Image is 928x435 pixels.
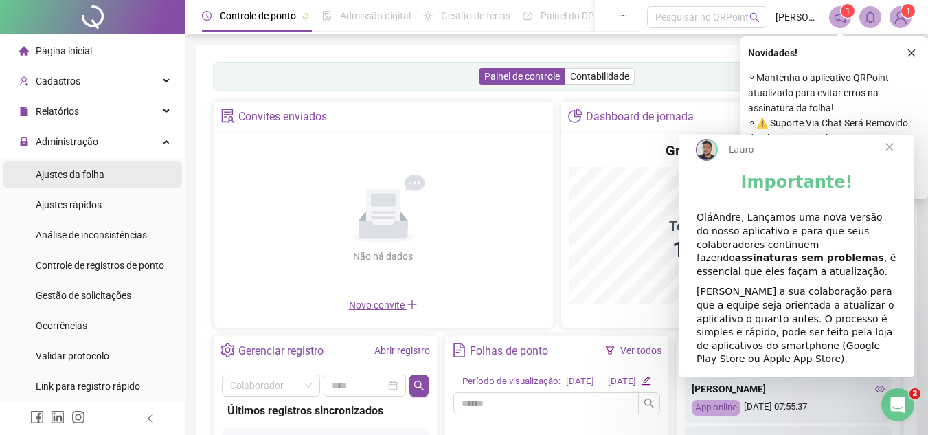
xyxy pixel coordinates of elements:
span: Admissão digital [340,10,411,21]
span: Painel de controle [484,71,560,82]
div: [PERSON_NAME] [692,381,885,397]
span: Novo convite [349,300,418,311]
span: edit [642,376,650,385]
span: search [749,12,760,23]
span: Novidades ! [748,45,797,60]
div: Convites enviados [238,105,327,129]
span: dashboard [523,11,532,21]
a: Abrir registro [374,345,430,356]
span: Controle de registros de ponto [36,260,164,271]
b: Importante! [62,37,174,56]
a: Ver todos [620,345,661,356]
span: lock [19,137,29,146]
span: user-add [19,76,29,86]
div: Últimos registros sincronizados [227,402,423,419]
span: file-done [322,11,332,21]
span: facebook [30,410,44,424]
span: solution [220,109,235,123]
span: search [644,398,655,409]
span: clock-circle [202,11,212,21]
span: 1 [906,6,911,16]
div: OláAndre, Lançamos uma nova versão do nosso aplicativo e para que seus colaboradores continuem fa... [17,76,218,143]
span: plus [407,299,418,310]
span: ⚬ ⚠️ Suporte Via Chat Será Removido do Plano Essencial [748,115,920,146]
h4: Gráfico [666,141,710,160]
span: linkedin [51,410,65,424]
span: filter [605,346,615,355]
div: Folhas de ponto [470,339,548,363]
div: Gerenciar registro [238,339,324,363]
span: Análise de inconsistências [36,230,147,241]
iframe: Intercom live chat mensagem [679,135,914,377]
span: Link para registro rápido [36,381,140,392]
span: instagram [71,410,85,424]
span: Página inicial [36,45,92,56]
div: [DATE] [566,375,594,389]
div: [DATE] [608,375,636,389]
span: setting [220,343,235,357]
span: search [414,380,425,391]
div: Dashboard de jornada [586,105,694,129]
span: ⚬ Mantenha o aplicativo QRPoint atualizado para evitar erros na assinatura da folha! [748,70,920,115]
span: sun [423,11,433,21]
iframe: Intercom live chat [881,388,914,421]
div: [PERSON_NAME] a sua colaboração para que a equipe seja orientada a atualizar o aplicativo o quant... [17,150,218,231]
img: 36607 [890,7,911,27]
sup: 1 [841,4,855,18]
span: Relatórios [36,106,79,117]
span: eye [875,384,885,394]
span: Administração [36,136,98,147]
span: pushpin [302,12,310,21]
span: file-text [452,343,466,357]
span: ellipsis [618,11,628,21]
div: [DATE] 07:55:37 [692,400,885,416]
span: pie-chart [568,109,582,123]
span: Ajustes da folha [36,169,104,180]
div: App online [692,400,740,416]
span: file [19,107,29,116]
span: Cadastros [36,76,80,87]
span: Ocorrências [36,320,87,331]
div: Período de visualização: [462,375,561,389]
sup: Atualize o seu contato no menu Meus Dados [901,4,915,18]
div: - [600,375,602,389]
span: Validar protocolo [36,350,109,361]
span: Ajustes rápidos [36,199,102,210]
span: 2 [909,388,920,399]
span: [PERSON_NAME] [776,10,821,25]
span: Painel do DP [541,10,594,21]
span: notification [834,11,846,23]
span: bell [864,11,876,23]
span: Gestão de solicitações [36,290,131,301]
span: Gestão de férias [441,10,510,21]
span: home [19,46,29,56]
span: Controle de ponto [220,10,296,21]
b: assinaturas sem problemas [56,117,205,128]
div: Não há dados [320,249,446,264]
span: Contabilidade [570,71,629,82]
span: left [146,414,155,423]
span: 1 [846,6,850,16]
span: close [907,48,916,58]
